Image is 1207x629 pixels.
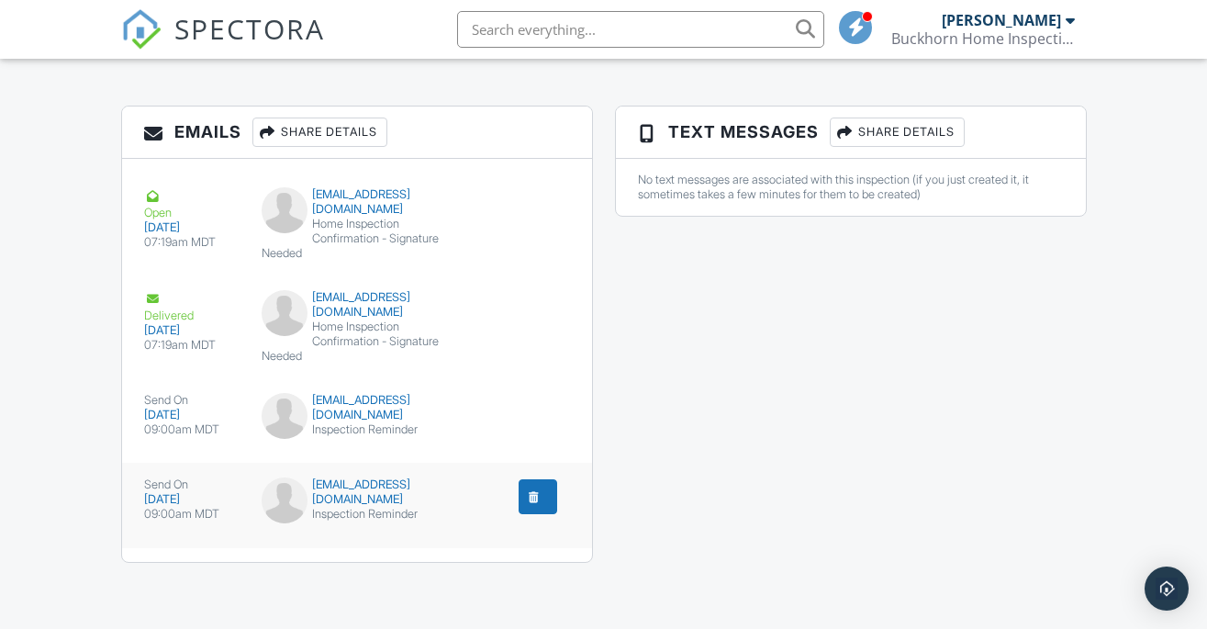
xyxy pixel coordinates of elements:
[262,217,453,261] div: Home Inspection Confirmation - Signature Needed
[262,507,453,522] div: Inspection Reminder
[262,320,453,364] div: Home Inspection Confirmation - Signature Needed
[174,9,325,48] span: SPECTORA
[262,187,307,233] img: default-user-f0147aede5fd5fa78ca7ade42f37bd4542148d508eef1c3d3ea960f66861d68b.jpg
[616,107,1086,159] h3: Text Messages
[942,11,1061,29] div: [PERSON_NAME]
[252,118,387,147] div: Share Details
[122,275,592,378] a: Delivered [DATE] 07:19am MDT [EMAIL_ADDRESS][DOMAIN_NAME] Home Inspection Confirmation - Signatur...
[262,477,453,507] div: [EMAIL_ADDRESS][DOMAIN_NAME]
[122,107,592,159] h3: Emails
[144,235,240,250] div: 07:19am MDT
[144,393,240,408] div: Send On
[144,422,240,437] div: 09:00am MDT
[144,220,240,235] div: [DATE]
[262,290,307,336] img: default-user-f0147aede5fd5fa78ca7ade42f37bd4542148d508eef1c3d3ea960f66861d68b.jpg
[262,290,453,320] div: [EMAIL_ADDRESS][DOMAIN_NAME]
[144,187,240,220] div: Open
[1145,567,1189,611] div: Open Intercom Messenger
[262,422,453,437] div: Inspection Reminder
[121,25,325,63] a: SPECTORA
[144,338,240,353] div: 07:19am MDT
[830,118,965,147] div: Share Details
[121,9,162,50] img: The Best Home Inspection Software - Spectora
[144,323,240,338] div: [DATE]
[262,393,307,439] img: default-user-f0147aede5fd5fa78ca7ade42f37bd4542148d508eef1c3d3ea960f66861d68b.jpg
[891,29,1075,48] div: Buckhorn Home Inspections
[144,492,240,507] div: [DATE]
[122,173,592,275] a: Open [DATE] 07:19am MDT [EMAIL_ADDRESS][DOMAIN_NAME] Home Inspection Confirmation - Signature Needed
[262,187,453,217] div: [EMAIL_ADDRESS][DOMAIN_NAME]
[262,477,307,523] img: default-user-f0147aede5fd5fa78ca7ade42f37bd4542148d508eef1c3d3ea960f66861d68b.jpg
[144,507,240,522] div: 09:00am MDT
[638,173,1064,202] div: No text messages are associated with this inspection (if you just created it, it sometimes takes ...
[144,290,240,323] div: Delivered
[144,408,240,422] div: [DATE]
[144,477,240,492] div: Send On
[262,393,453,422] div: [EMAIL_ADDRESS][DOMAIN_NAME]
[457,11,824,48] input: Search everything...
